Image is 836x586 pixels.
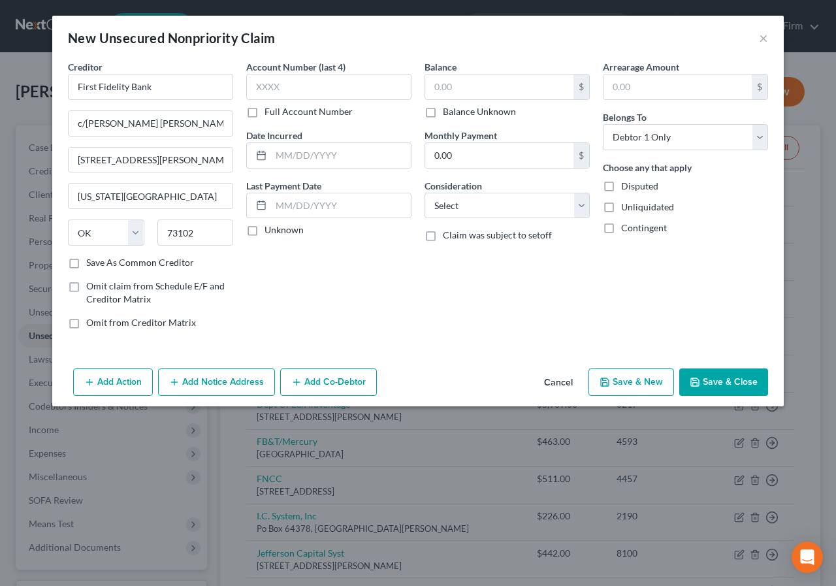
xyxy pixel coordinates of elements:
[573,143,589,168] div: $
[246,129,302,142] label: Date Incurred
[69,148,233,172] input: Apt, Suite, etc...
[265,223,304,236] label: Unknown
[621,201,674,212] span: Unliquidated
[73,368,153,396] button: Add Action
[280,368,377,396] button: Add Co-Debtor
[271,193,411,218] input: MM/DD/YYYY
[588,368,674,396] button: Save & New
[425,179,482,193] label: Consideration
[425,129,497,142] label: Monthly Payment
[86,317,196,328] span: Omit from Creditor Matrix
[425,74,573,99] input: 0.00
[69,184,233,208] input: Enter city...
[573,74,589,99] div: $
[158,368,275,396] button: Add Notice Address
[246,60,346,74] label: Account Number (last 4)
[621,222,667,233] span: Contingent
[603,60,679,74] label: Arrearage Amount
[86,280,225,304] span: Omit claim from Schedule E/F and Creditor Matrix
[679,368,768,396] button: Save & Close
[246,179,321,193] label: Last Payment Date
[534,370,583,396] button: Cancel
[265,105,353,118] label: Full Account Number
[425,60,457,74] label: Balance
[271,143,411,168] input: MM/DD/YYYY
[603,74,752,99] input: 0.00
[759,30,768,46] button: ×
[68,29,275,47] div: New Unsecured Nonpriority Claim
[69,111,233,136] input: Enter address...
[157,220,234,246] input: Enter zip...
[603,112,647,123] span: Belongs To
[443,105,516,118] label: Balance Unknown
[603,161,692,174] label: Choose any that apply
[443,229,552,240] span: Claim was subject to setoff
[86,256,194,269] label: Save As Common Creditor
[425,143,573,168] input: 0.00
[246,74,411,100] input: XXXX
[621,180,658,191] span: Disputed
[752,74,767,99] div: $
[68,74,233,100] input: Search creditor by name...
[68,61,103,73] span: Creditor
[792,542,823,573] div: Open Intercom Messenger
